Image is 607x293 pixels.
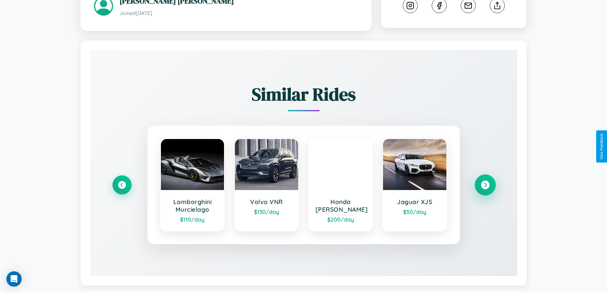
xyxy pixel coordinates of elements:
h2: Similar Rides [112,82,495,106]
a: Jaguar XJS$50/day [382,138,447,231]
div: $ 110 /day [167,216,218,223]
p: Joined [DATE] [119,9,358,18]
h3: Volvo VNR [241,198,292,206]
div: $ 130 /day [241,208,292,215]
div: Give Feedback [599,134,604,159]
div: Open Intercom Messenger [6,271,22,287]
h3: Lamborghini Murcielago [167,198,218,213]
a: Honda [PERSON_NAME]$200/day [308,138,373,231]
h3: Jaguar XJS [389,198,440,206]
h3: Honda [PERSON_NAME] [315,198,366,213]
a: Lamborghini Murcielago$110/day [160,138,225,231]
a: Volvo VNR$130/day [234,138,299,231]
div: $ 200 /day [315,216,366,223]
div: $ 50 /day [389,208,440,215]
